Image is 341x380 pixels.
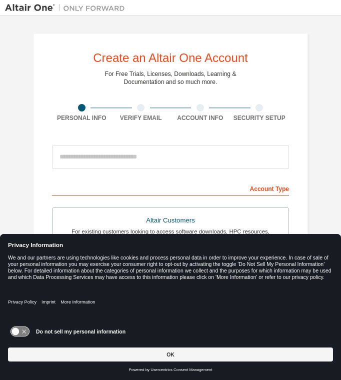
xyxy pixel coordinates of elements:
div: Create an Altair One Account [93,52,248,64]
div: For Free Trials, Licenses, Downloads, Learning & Documentation and so much more. [105,70,236,86]
img: Altair One [5,3,130,13]
div: Security Setup [230,114,289,122]
div: Account Info [170,114,230,122]
div: Altair Customers [58,213,282,227]
div: Personal Info [52,114,111,122]
div: Account Type [52,180,289,196]
div: Verify Email [111,114,171,122]
div: For existing customers looking to access software downloads, HPC resources, community, trainings ... [58,227,282,243]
